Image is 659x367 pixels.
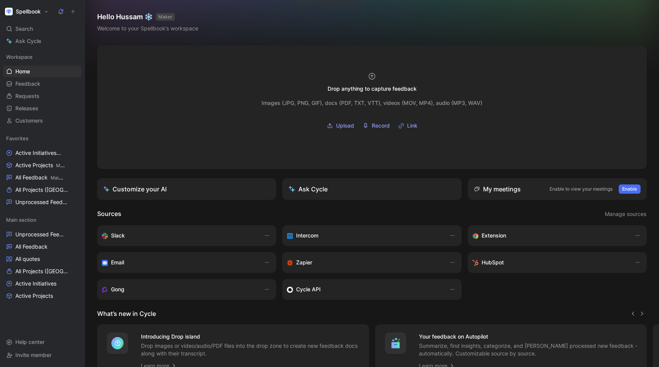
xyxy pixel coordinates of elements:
span: All Projects ([GEOGRAPHIC_DATA]) [15,186,70,194]
h1: Spellbook [16,8,41,15]
img: Spellbook [5,8,13,15]
a: Customize your AI [97,178,276,200]
a: Unprocessed Feedback [3,196,81,208]
span: Active Initiatives [15,149,66,157]
span: Main section [56,163,84,168]
h3: Cycle API [296,285,321,294]
a: Active InitiativesMain section [3,147,81,159]
h2: Sources [97,209,121,219]
button: Record [360,120,392,131]
h1: Hello Hussam ❄️ [97,12,198,22]
span: Search [15,24,33,33]
div: Workspace [3,51,81,63]
div: Main section [3,214,81,226]
a: Ask Cycle [3,35,81,47]
a: All FeedbackMain section [3,172,81,183]
h3: Intercom [296,231,318,240]
div: Capture feedback from anywhere on the web [472,231,627,240]
span: All Feedback [15,243,48,251]
a: Customers [3,115,81,126]
button: SpellbookSpellbook [3,6,51,17]
span: Ask Cycle [15,37,41,46]
div: Capture feedback from thousands of sources with Zapier (survey results, recordings, sheets, etc). [287,258,441,267]
div: Sync your customers, send feedback and get updates in Intercom [287,231,441,240]
span: Requests [15,92,40,100]
span: Customers [15,117,43,125]
div: Favorites [3,133,81,144]
span: All Feedback [15,174,65,182]
h2: What’s new in Cycle [97,309,156,318]
div: Customize your AI [103,184,167,194]
span: Main section [6,216,36,224]
p: Drop images or video/audio/PDF files into the drop zone to create new feedback docs along with th... [141,342,360,357]
a: Active Projects [3,290,81,302]
span: Home [15,68,30,75]
span: Record [372,121,390,130]
a: Active Initiatives [3,278,81,289]
div: Help center [3,336,81,348]
h3: Email [111,258,124,267]
button: Manage sources [604,209,647,219]
span: Active Initiatives [15,280,56,287]
a: Requests [3,90,81,102]
h3: HubSpot [482,258,504,267]
div: My meetings [474,184,521,194]
h3: Extension [482,231,506,240]
div: Sync customers & send feedback from custom sources. Get inspired by our favorite use case [287,285,441,294]
a: Home [3,66,81,77]
span: Releases [15,105,38,112]
span: All Projects ([GEOGRAPHIC_DATA]) [15,267,68,275]
div: Capture feedback from your incoming calls [102,285,256,294]
div: Welcome to your Spellbook’s workspace [97,24,198,33]
a: All Projects ([GEOGRAPHIC_DATA]) [3,266,81,277]
div: Images (JPG, PNG, GIF), docs (PDF, TXT, VTT), videos (MOV, MP4), audio (MP3, WAV) [262,98,482,108]
h4: Your feedback on Autopilot [419,332,638,341]
span: Manage sources [605,209,646,219]
span: Unprocessed Feedback [15,231,65,238]
button: Link [396,120,420,131]
span: Favorites [6,135,28,142]
h3: Zapier [296,258,312,267]
span: Active Projects [15,161,66,169]
span: Invite member [15,352,51,358]
a: Releases [3,103,81,114]
div: Search [3,23,81,35]
button: MAKER [156,13,175,21]
span: Feedback [15,80,40,88]
h4: Introducing Drop island [141,332,360,341]
a: Unprocessed Feedback [3,229,81,240]
span: All quotes [15,255,40,263]
div: Sync your customers, send feedback and get updates in Slack [102,231,256,240]
a: Active ProjectsMain section [3,159,81,171]
div: Ask Cycle [288,184,328,194]
span: Help center [15,339,45,345]
h3: Gong [111,285,124,294]
span: Workspace [6,53,33,61]
a: All Feedback [3,241,81,252]
div: Main sectionUnprocessed FeedbackAll FeedbackAll quotesAll Projects ([GEOGRAPHIC_DATA])Active Init... [3,214,81,302]
span: Unprocessed Feedback [15,198,68,206]
span: Upload [336,121,354,130]
span: Link [407,121,417,130]
h3: Slack [111,231,125,240]
button: Upload [324,120,357,131]
div: Invite member [3,349,81,361]
p: Enable to view your meetings [550,185,613,193]
button: Ask Cycle [282,178,461,200]
a: All quotes [3,253,81,265]
span: Main section [51,175,78,181]
span: Active Projects [15,292,53,300]
button: Enable [619,184,641,194]
a: Feedback [3,78,81,90]
p: Summarize, find insights, categorize, and [PERSON_NAME] processed new feedback - automatically. C... [419,342,638,357]
span: Enable [622,185,637,193]
div: Forward emails to your feedback inbox [102,258,256,267]
a: All Projects ([GEOGRAPHIC_DATA]) [3,184,81,196]
div: Drop anything to capture feedback [328,84,417,93]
